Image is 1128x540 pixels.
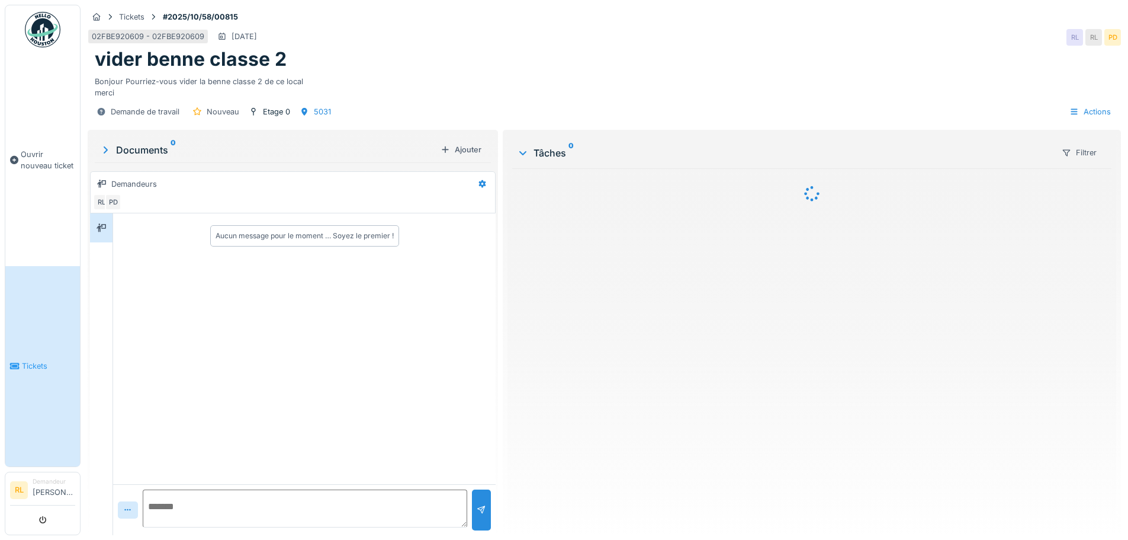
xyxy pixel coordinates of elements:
div: Bonjour Pourriez-vous vider la benne classe 2 de ce local merci [95,71,1114,98]
sup: 0 [171,143,176,157]
sup: 0 [568,146,574,160]
div: Filtrer [1056,144,1102,161]
div: Documents [99,143,436,157]
li: RL [10,481,28,499]
div: Actions [1064,103,1116,120]
strong: #2025/10/58/00815 [158,11,243,23]
img: Badge_color-CXgf-gQk.svg [25,12,60,47]
div: PD [1104,29,1121,46]
div: Demande de travail [111,106,179,117]
a: Ouvrir nouveau ticket [5,54,80,266]
div: [DATE] [232,31,257,42]
div: Nouveau [207,106,239,117]
div: Etage 0 [263,106,290,117]
div: 5031 [314,106,331,117]
div: Tâches [517,146,1052,160]
div: RL [93,194,110,210]
div: Ajouter [436,142,486,158]
div: Tickets [119,11,144,23]
h1: vider benne classe 2 [95,48,287,71]
div: Demandeur [33,477,75,486]
div: RL [1066,29,1083,46]
div: PD [105,194,121,210]
div: RL [1085,29,1102,46]
li: [PERSON_NAME] [33,477,75,503]
a: Tickets [5,266,80,467]
span: Ouvrir nouveau ticket [21,149,75,171]
div: Demandeurs [111,178,157,190]
a: RL Demandeur[PERSON_NAME] [10,477,75,506]
div: Aucun message pour le moment … Soyez le premier ! [216,231,394,241]
div: 02FBE920609 - 02FBE920609 [92,31,204,42]
span: Tickets [22,360,75,372]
